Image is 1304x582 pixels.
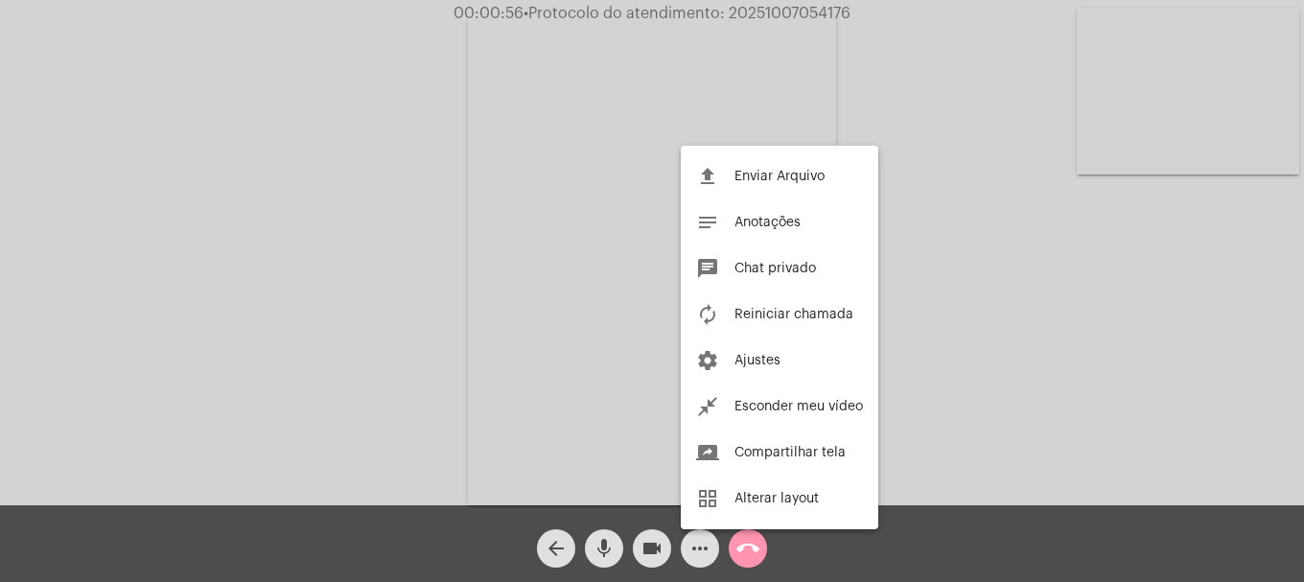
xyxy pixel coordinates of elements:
mat-icon: screen_share [696,441,719,464]
span: Reiniciar chamada [734,308,853,321]
mat-icon: notes [696,211,719,234]
mat-icon: file_upload [696,165,719,188]
span: Alterar layout [734,492,819,505]
mat-icon: autorenew [696,303,719,326]
mat-icon: settings [696,349,719,372]
mat-icon: grid_view [696,487,719,510]
span: Compartilhar tela [734,446,846,459]
mat-icon: chat [696,257,719,280]
mat-icon: close_fullscreen [696,395,719,418]
span: Enviar Arquivo [734,170,825,183]
span: Chat privado [734,262,816,275]
span: Anotações [734,216,801,229]
span: Ajustes [734,354,780,367]
span: Esconder meu vídeo [734,400,863,413]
